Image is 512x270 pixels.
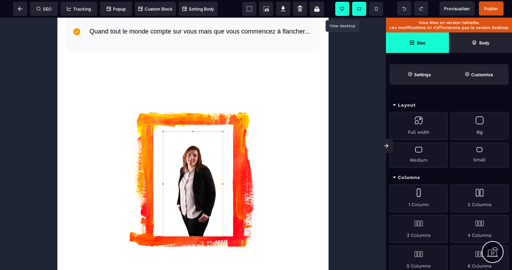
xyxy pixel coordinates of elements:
div: 2 Columns [450,184,508,212]
div: Big [450,112,508,140]
span: Custom Block [138,6,173,12]
strong: Body [479,40,489,46]
div: Medium [389,143,448,168]
span: Previsualiser [444,6,470,11]
p: Les modifications ici n’affecterons pas la version desktop [389,25,508,30]
div: Full width [389,112,448,140]
strong: Customize [471,72,493,77]
span: Open Blocks [386,32,449,53]
span: Setting Body [182,6,214,12]
span: Open Layer Manager [449,32,512,53]
span: Open Style Manager [449,64,508,85]
div: Small [450,143,508,168]
div: 4 Columns [450,215,508,243]
strong: Bloc [417,40,426,46]
span: View components [242,2,256,16]
span: Popup [107,6,126,12]
span: Preview [439,1,475,16]
div: Layout [386,99,512,112]
span: Tracking [67,6,91,12]
div: 3 Columns [389,215,448,243]
div: 1 Column [389,184,448,212]
strong: Settings [414,72,431,77]
span: SEO [37,6,51,12]
span: Settings [389,64,449,85]
span: Screenshot [259,2,273,16]
p: Vous êtes en version tablette. [389,20,508,25]
img: 7126ff4599d2c04edf5294bfb35faa18_tick.png [16,11,23,18]
span: Publier [484,6,498,11]
img: 3d4637d8c959000ab559239dd0685f1c_Design_sans_titre-16.png [64,62,207,269]
div: Columns [386,171,512,184]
